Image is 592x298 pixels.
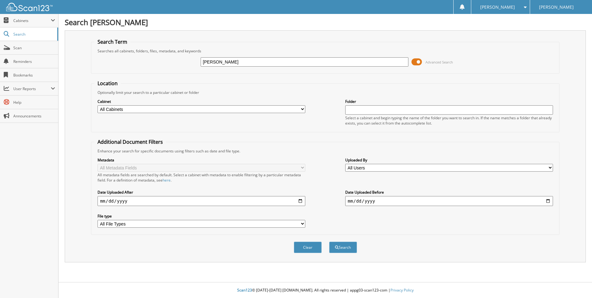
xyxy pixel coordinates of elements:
[345,196,553,206] input: end
[98,99,305,104] label: Cabinet
[65,17,586,27] h1: Search [PERSON_NAME]
[13,18,51,23] span: Cabinets
[13,100,55,105] span: Help
[480,5,515,9] span: [PERSON_NAME]
[94,80,121,87] legend: Location
[98,190,305,195] label: Date Uploaded After
[237,287,252,293] span: Scan123
[13,32,54,37] span: Search
[94,148,556,154] div: Enhance your search for specific documents using filters such as date and file type.
[98,172,305,183] div: All metadata fields are searched by default. Select a cabinet with metadata to enable filtering b...
[98,213,305,219] label: File type
[94,38,130,45] legend: Search Term
[345,157,553,163] label: Uploaded By
[98,196,305,206] input: start
[13,59,55,64] span: Reminders
[539,5,574,9] span: [PERSON_NAME]
[163,177,171,183] a: here
[390,287,414,293] a: Privacy Policy
[425,60,453,64] span: Advanced Search
[345,115,553,126] div: Select a cabinet and begin typing the name of the folder you want to search in. If the name match...
[94,48,556,54] div: Searches all cabinets, folders, files, metadata, and keywords
[94,138,166,145] legend: Additional Document Filters
[294,242,322,253] button: Clear
[13,113,55,119] span: Announcements
[6,3,53,11] img: scan123-logo-white.svg
[345,99,553,104] label: Folder
[59,283,592,298] div: © [DATE]-[DATE] [DOMAIN_NAME]. All rights reserved | appg03-scan123-com |
[561,268,592,298] iframe: Chat Widget
[345,190,553,195] label: Date Uploaded Before
[13,86,51,91] span: User Reports
[98,157,305,163] label: Metadata
[13,45,55,50] span: Scan
[94,90,556,95] div: Optionally limit your search to a particular cabinet or folder
[13,72,55,78] span: Bookmarks
[329,242,357,253] button: Search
